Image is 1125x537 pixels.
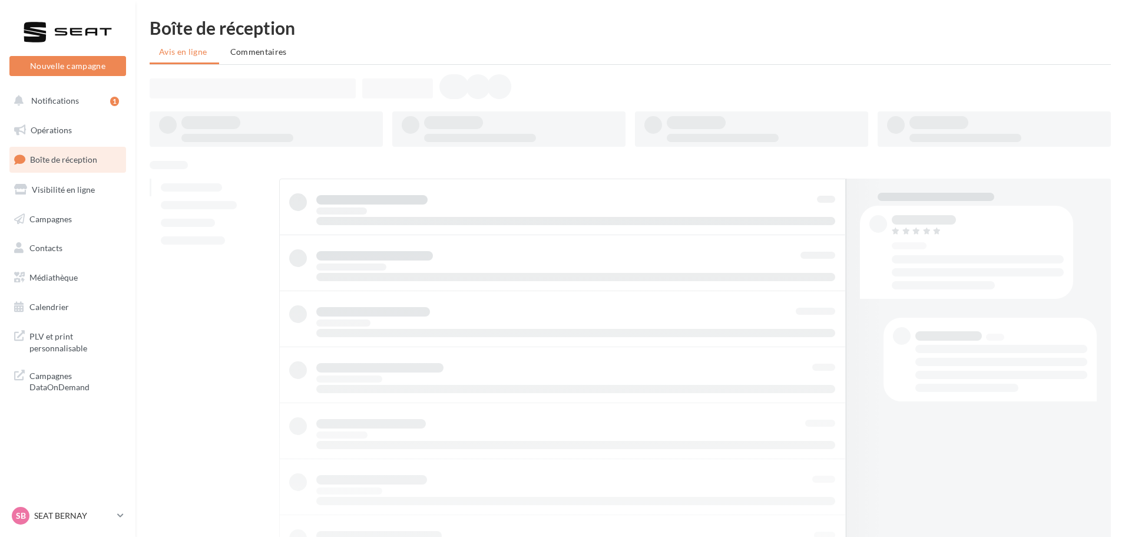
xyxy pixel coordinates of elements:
a: PLV et print personnalisable [7,324,128,358]
span: Visibilité en ligne [32,185,95,195]
a: Contacts [7,236,128,261]
a: Opérations [7,118,128,143]
a: Calendrier [7,295,128,319]
span: Campagnes DataOnDemand [29,368,121,393]
span: Campagnes [29,213,72,223]
a: SB SEAT BERNAY [9,505,126,527]
button: Notifications 1 [7,88,124,113]
span: Calendrier [29,302,69,312]
div: Boîte de réception [150,19,1111,37]
span: Contacts [29,243,62,253]
span: SB [16,510,26,522]
span: Commentaires [230,47,287,57]
span: Médiathèque [29,272,78,282]
button: Nouvelle campagne [9,56,126,76]
span: Opérations [31,125,72,135]
a: Boîte de réception [7,147,128,172]
a: Campagnes [7,207,128,232]
span: Boîte de réception [30,154,97,164]
a: Visibilité en ligne [7,177,128,202]
a: Médiathèque [7,265,128,290]
span: PLV et print personnalisable [29,328,121,354]
p: SEAT BERNAY [34,510,113,522]
a: Campagnes DataOnDemand [7,363,128,398]
span: Notifications [31,95,79,106]
div: 1 [110,97,119,106]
